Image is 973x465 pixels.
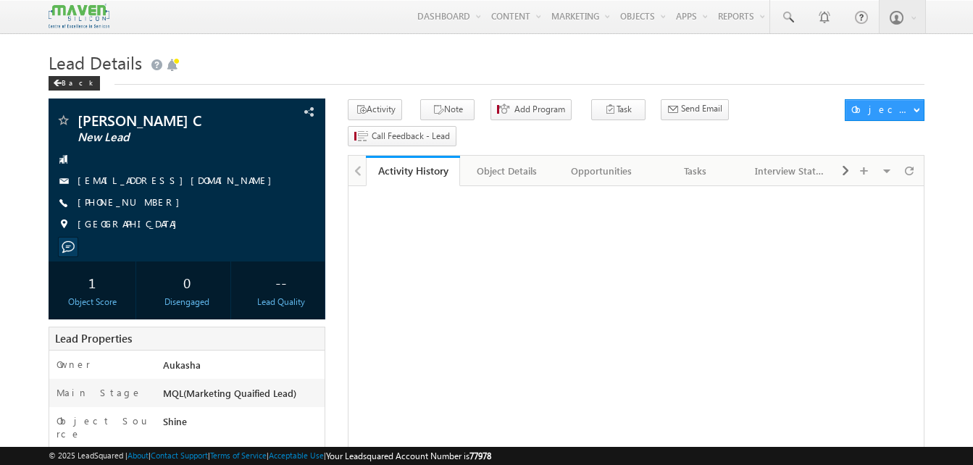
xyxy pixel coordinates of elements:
button: Object Actions [845,99,924,121]
button: Add Program [490,99,572,120]
div: Disengaged [147,296,227,309]
a: Acceptable Use [269,451,324,460]
div: 0 [147,269,227,296]
div: Object Details [472,162,541,180]
span: Lead Properties [55,331,132,345]
button: Call Feedback - Lead [348,126,456,147]
div: Object Actions [851,103,913,116]
label: Main Stage [57,386,142,399]
label: Object Source [57,414,149,440]
div: Activity History [377,164,449,177]
button: Send Email [661,99,729,120]
a: [EMAIL_ADDRESS][DOMAIN_NAME] [78,174,279,186]
button: Task [591,99,646,120]
span: Call Feedback - Lead [372,130,450,143]
span: Send Email [681,102,722,115]
label: Owner [57,358,91,371]
button: Note [420,99,475,120]
span: New Lead [78,130,248,145]
span: Lead Details [49,51,142,74]
span: Your Leadsquared Account Number is [326,451,491,461]
div: Tasks [661,162,730,180]
a: Object Details [460,156,554,186]
div: Shine [159,414,325,435]
div: -- [241,269,321,296]
img: Custom Logo [49,4,109,29]
span: [PERSON_NAME] C [78,113,248,127]
span: 77978 [469,451,491,461]
a: Terms of Service [210,451,267,460]
a: Tasks [649,156,743,186]
a: Activity History [366,156,460,186]
button: Activity [348,99,402,120]
a: About [128,451,149,460]
span: Aukasha [163,359,201,371]
span: [PHONE_NUMBER] [78,196,187,210]
div: Interview Status [755,162,824,180]
a: Back [49,75,107,88]
a: Contact Support [151,451,208,460]
div: 1 [52,269,132,296]
div: Lead Quality [241,296,321,309]
span: © 2025 LeadSquared | | | | | [49,449,491,463]
div: Object Score [52,296,132,309]
div: Opportunities [567,162,636,180]
span: [GEOGRAPHIC_DATA] [78,217,184,232]
div: MQL(Marketing Quaified Lead) [159,386,325,406]
a: Interview Status [743,156,838,186]
div: Back [49,76,100,91]
span: Add Program [514,103,565,116]
a: Opportunities [555,156,649,186]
